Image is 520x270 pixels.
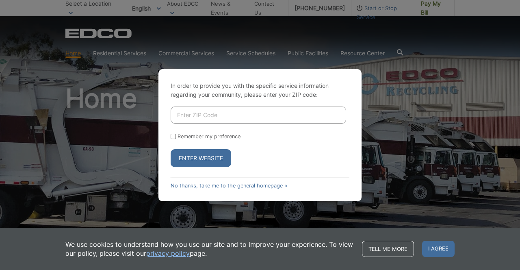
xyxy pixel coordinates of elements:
[362,241,414,257] a: Tell me more
[171,81,349,99] p: In order to provide you with the specific service information regarding your community, please en...
[178,133,240,139] label: Remember my preference
[422,241,455,257] span: I agree
[171,107,346,124] input: Enter ZIP Code
[171,183,288,189] a: No thanks, take me to the general homepage >
[65,240,354,258] p: We use cookies to understand how you use our site and to improve your experience. To view our pol...
[146,249,190,258] a: privacy policy
[171,149,231,167] button: Enter Website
